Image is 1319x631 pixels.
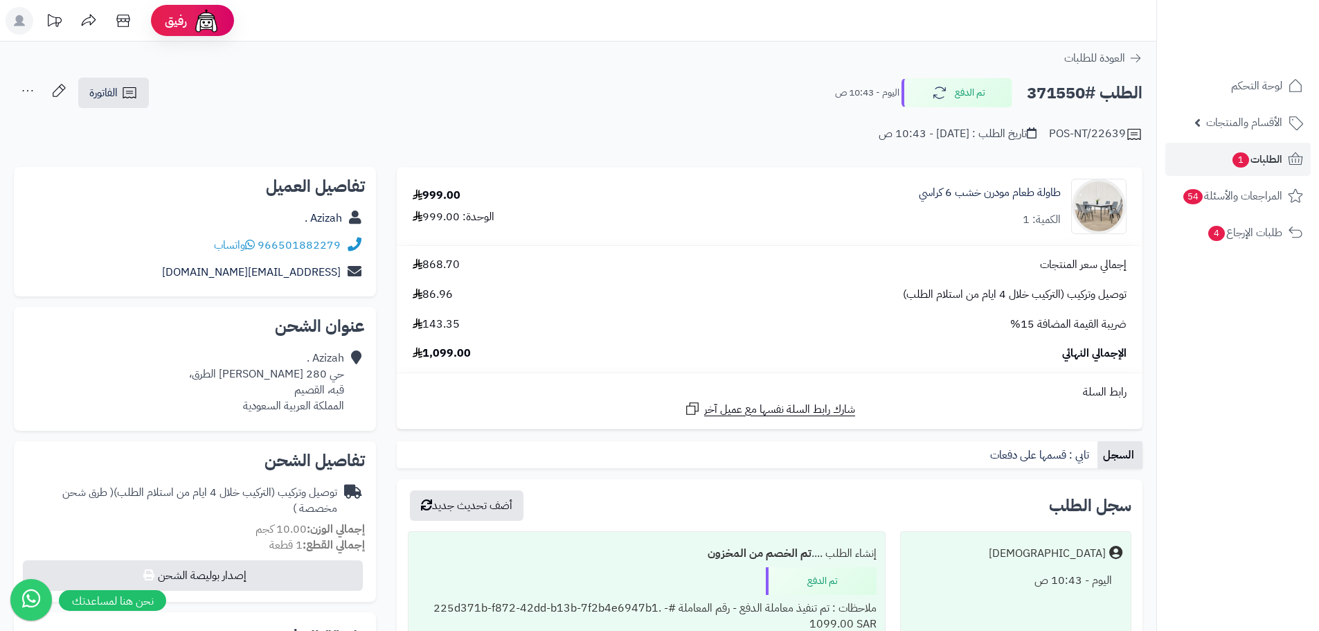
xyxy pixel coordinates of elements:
[413,209,494,225] div: الوحدة: 999.00
[1231,150,1282,169] span: الطلبات
[1049,126,1142,143] div: POS-NT/22639
[1064,50,1125,66] span: العودة للطلبات
[269,537,365,553] small: 1 قطعة
[1027,79,1142,107] h2: الطلب #371550
[1165,179,1311,213] a: المراجعات والأسئلة54
[1208,226,1225,241] span: 4
[1072,179,1126,234] img: 1752669403-1-90x90.jpg
[1165,143,1311,176] a: الطلبات1
[1183,189,1203,204] span: 54
[708,545,811,562] b: تم الخصم من المخزون
[165,12,187,29] span: رفيق
[413,188,460,204] div: 999.00
[410,490,523,521] button: أضف تحديث جديد
[1232,152,1249,168] span: 1
[901,78,1012,107] button: تم الدفع
[413,257,460,273] span: 868.70
[1206,113,1282,132] span: الأقسام والمنتجات
[909,567,1122,594] div: اليوم - 10:43 ص
[1182,186,1282,206] span: المراجعات والأسئلة
[78,78,149,108] a: الفاتورة
[25,452,365,469] h2: تفاصيل الشحن
[62,484,337,517] span: ( طرق شحن مخصصة )
[25,318,365,335] h2: عنوان الشحن
[303,537,365,553] strong: إجمالي القطع:
[25,485,337,517] div: توصيل وتركيب (التركيب خلال 4 ايام من استلام الطلب)
[37,7,71,38] a: تحديثات المنصة
[1049,497,1131,514] h3: سجل الطلب
[704,402,855,418] span: شارك رابط السلة نفسها مع عميل آخر
[25,178,365,195] h2: تفاصيل العميل
[162,264,341,281] a: [EMAIL_ADDRESS][DOMAIN_NAME]
[307,521,365,537] strong: إجمالي الوزن:
[1097,441,1142,469] a: السجل
[89,85,118,101] span: الفاتورة
[1207,223,1282,242] span: طلبات الإرجاع
[214,237,255,254] a: واتساب
[413,346,471,362] span: 1,099.00
[413,317,460,332] span: 143.35
[766,567,877,595] div: تم الدفع
[402,384,1137,400] div: رابط السلة
[684,400,855,418] a: شارك رابط السلة نفسها مع عميل آخر
[1165,216,1311,249] a: طلبات الإرجاع4
[879,126,1037,142] div: تاريخ الطلب : [DATE] - 10:43 ص
[1225,37,1306,66] img: logo-2.png
[1062,346,1127,362] span: الإجمالي النهائي
[255,521,365,537] small: 10.00 كجم
[23,560,363,591] button: إصدار بوليصة الشحن
[417,540,876,567] div: إنشاء الطلب ....
[1010,317,1127,332] span: ضريبة القيمة المضافة 15%
[903,287,1127,303] span: توصيل وتركيب (التركيب خلال 4 ايام من استلام الطلب)
[835,86,899,100] small: اليوم - 10:43 ص
[305,210,342,226] a: Azizah .
[413,287,453,303] span: 86.96
[258,237,341,254] a: 966501882279
[985,441,1097,469] a: تابي : قسمها على دفعات
[1023,212,1061,228] div: الكمية: 1
[989,546,1106,562] div: [DEMOGRAPHIC_DATA]
[919,185,1061,201] a: طاولة طعام مودرن خشب 6 كراسي
[1064,50,1142,66] a: العودة للطلبات
[1231,76,1282,96] span: لوحة التحكم
[1165,69,1311,103] a: لوحة التحكم
[192,7,220,35] img: ai-face.png
[189,350,344,414] div: Azizah . حي 280 [PERSON_NAME] الطرق، قبه، القصيم المملكة العربية السعودية
[1040,257,1127,273] span: إجمالي سعر المنتجات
